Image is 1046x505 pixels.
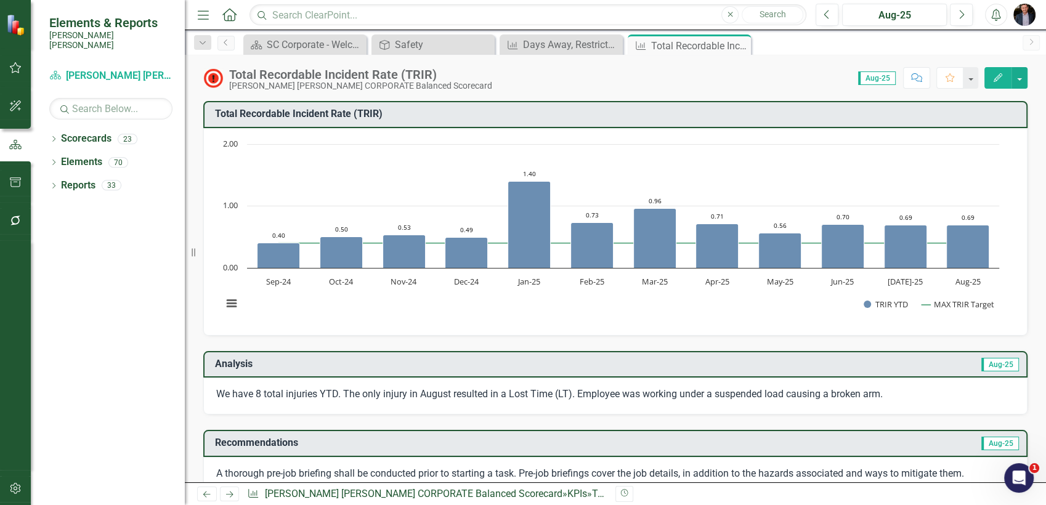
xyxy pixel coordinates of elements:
[947,225,989,268] path: Aug-25, 0.6943. TRIR YTD.
[523,169,536,178] text: 1.40
[216,138,1005,323] svg: Interactive chart
[1029,463,1039,473] span: 1
[61,155,102,169] a: Elements
[216,387,1015,402] p: We have 8 total injuries YTD. The only injury in August resulted in a Lost Time (LT). Employee wa...
[320,236,363,268] path: Oct-24, 0.5. TRIR YTD.
[634,208,676,268] path: Mar-25, 0.96. TRIR YTD.
[858,71,896,85] span: Aug-25
[223,138,238,149] text: 2.00
[934,299,994,310] text: MAX TRIR Target
[580,276,604,287] text: Feb-25
[586,211,599,219] text: 0.73
[391,276,417,287] text: Nov-24
[247,487,606,501] div: » »
[503,37,620,52] a: Days Away, Restricted, Transferred (DART) Rate
[592,488,755,499] div: Total Recordable Incident Rate (TRIR)
[102,180,121,191] div: 33
[899,213,912,222] text: 0.69
[705,276,729,287] text: Apr-25
[922,299,994,310] button: Show MAX TRIR Target
[118,134,137,144] div: 23
[108,157,128,168] div: 70
[955,276,981,287] text: Aug-25
[335,225,348,233] text: 0.50
[454,276,479,287] text: Dec-24
[223,262,238,273] text: 0.00
[49,69,172,83] a: [PERSON_NAME] [PERSON_NAME] CORPORATE Balanced Scorecard
[864,299,908,310] button: Show TRIR YTD
[981,358,1019,371] span: Aug-25
[460,225,473,234] text: 0.49
[215,437,764,448] h3: Recommendations
[216,467,1015,483] p: A thorough pre-job briefing shall be conducted prior to starting a task. Pre-job briefings cover ...
[1013,4,1036,26] img: Chris Amodeo
[229,68,492,81] div: Total Recordable Incident Rate (TRIR)
[837,212,849,221] text: 0.70
[329,276,354,287] text: Oct-24
[398,223,411,232] text: 0.53
[962,213,975,222] text: 0.69
[445,237,488,268] path: Dec-24, 0.49. TRIR YTD.
[265,488,562,499] a: [PERSON_NAME] [PERSON_NAME] CORPORATE Balanced Scorecard
[517,276,540,287] text: Jan-25
[571,222,614,268] path: Feb-25, 0.73. TRIR YTD.
[395,37,492,52] div: Safety
[1004,463,1034,493] iframe: Intercom live chat
[842,4,947,26] button: Aug-25
[49,15,172,30] span: Elements & Reports
[61,132,111,146] a: Scorecards
[523,37,620,52] div: Days Away, Restricted, Transferred (DART) Rate
[375,37,492,52] a: Safety
[216,138,1015,323] div: Chart. Highcharts interactive chart.
[203,68,223,88] img: Above MAX Target
[49,98,172,119] input: Search Below...
[760,9,786,19] span: Search
[567,488,587,499] a: KPIs
[266,276,291,287] text: Sep-24
[49,30,172,50] small: [PERSON_NAME] [PERSON_NAME]
[885,225,927,268] path: Jul-25, 0.6926. TRIR YTD.
[711,212,724,220] text: 0.71
[888,276,923,287] text: [DATE]-25
[61,179,95,193] a: Reports
[267,37,363,52] div: SC Corporate - Welcome to ClearPoint
[215,358,611,370] h3: Analysis
[508,181,551,268] path: Jan-25, 1.4. TRIR YTD.
[223,294,240,312] button: View chart menu, Chart
[257,243,300,268] path: Sep-24, 0.4. TRIR YTD.
[246,37,363,52] a: SC Corporate - Welcome to ClearPoint
[249,4,806,26] input: Search ClearPoint...
[649,196,662,205] text: 0.96
[229,81,492,91] div: [PERSON_NAME] [PERSON_NAME] CORPORATE Balanced Scorecard
[846,8,943,23] div: Aug-25
[774,221,787,230] text: 0.56
[742,6,803,23] button: Search
[696,224,739,268] path: Apr-25, 0.71. TRIR YTD.
[223,200,238,211] text: 1.00
[651,38,748,54] div: Total Recordable Incident Rate (TRIR)
[272,231,285,240] text: 0.40
[981,437,1019,450] span: Aug-25
[641,276,667,287] text: Mar-25
[830,276,854,287] text: Jun-25
[766,276,793,287] text: May-25
[6,14,28,36] img: ClearPoint Strategy
[822,224,864,268] path: Jun-25, 0.7. TRIR YTD.
[383,235,426,268] path: Nov-24, 0.53. TRIR YTD.
[215,108,1020,119] h3: Total Recordable Incident Rate (TRIR)​
[875,299,908,310] text: TRIR YTD
[759,233,801,268] path: May-25, 0.56. TRIR YTD.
